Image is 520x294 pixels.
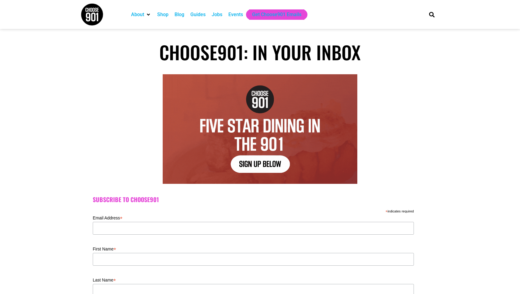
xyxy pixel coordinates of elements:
[131,11,144,18] a: About
[228,11,243,18] a: Events
[93,214,414,221] label: Email Address
[93,208,414,214] div: indicates required
[252,11,301,18] a: Get Choose901 Emails
[128,9,419,20] nav: Main nav
[427,9,437,19] div: Search
[81,41,439,63] h1: Choose901: In Your Inbox
[212,11,222,18] a: Jobs
[157,11,168,18] a: Shop
[175,11,184,18] a: Blog
[93,245,414,252] label: First Name
[128,9,154,20] div: About
[163,74,357,184] img: Text graphic with "Choose 901" logo. Reads: "7 Things to Do in Memphis This Week. Sign Up Below."...
[190,11,206,18] a: Guides
[93,196,427,203] h2: Subscribe to Choose901
[93,276,414,283] label: Last Name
